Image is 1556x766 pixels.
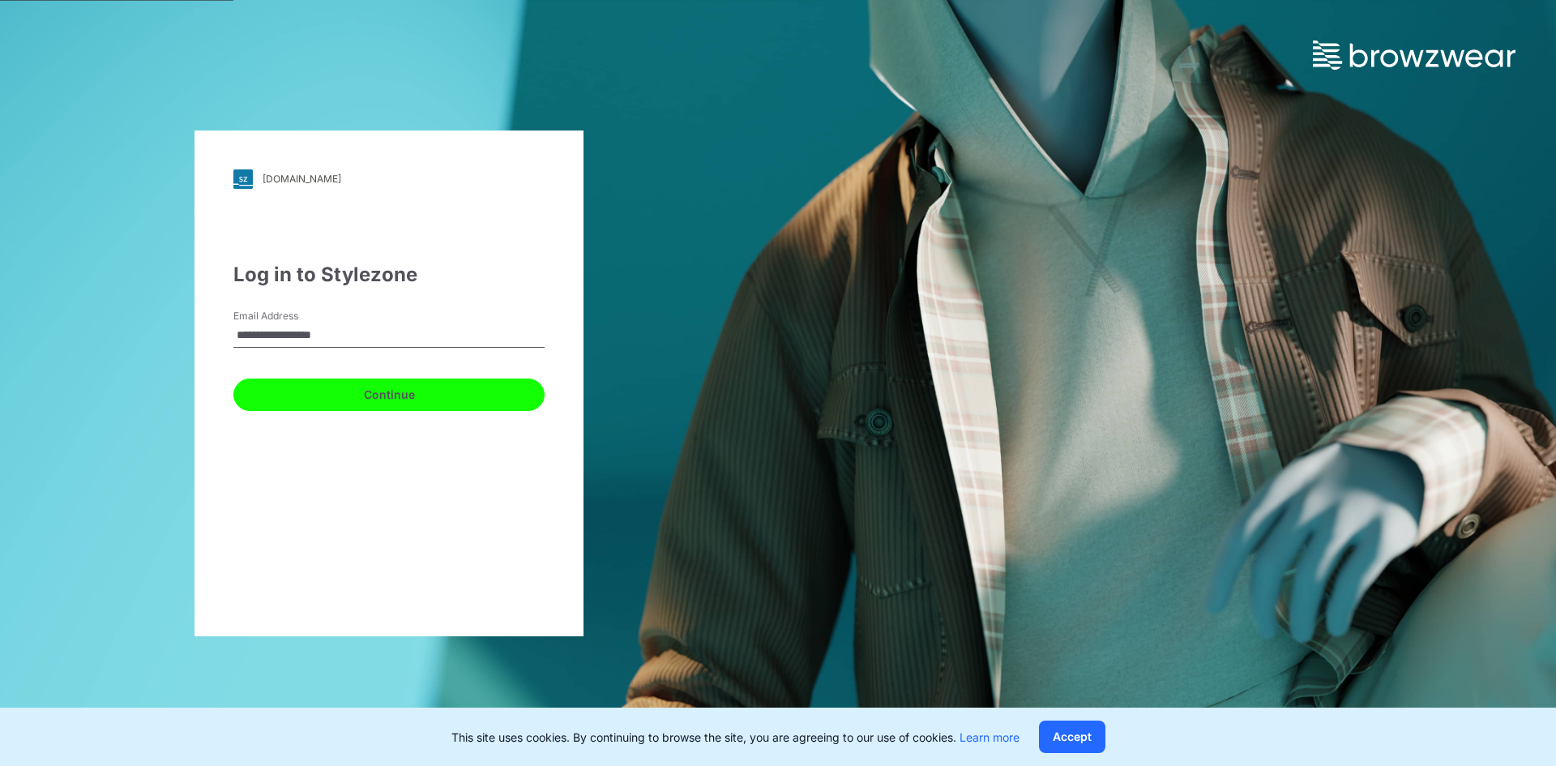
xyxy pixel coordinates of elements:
[233,379,545,411] button: Continue
[233,260,545,289] div: Log in to Stylezone
[1039,721,1105,753] button: Accept
[263,173,341,185] div: [DOMAIN_NAME]
[960,730,1020,744] a: Learn more
[451,729,1020,746] p: This site uses cookies. By continuing to browse the site, you are agreeing to our use of cookies.
[233,169,253,189] img: svg+xml;base64,PHN2ZyB3aWR0aD0iMjgiIGhlaWdodD0iMjgiIHZpZXdCb3g9IjAgMCAyOCAyOCIgZmlsbD0ibm9uZSIgeG...
[233,309,347,323] label: Email Address
[1313,41,1515,70] img: browzwear-logo.73288ffb.svg
[233,169,545,189] a: [DOMAIN_NAME]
